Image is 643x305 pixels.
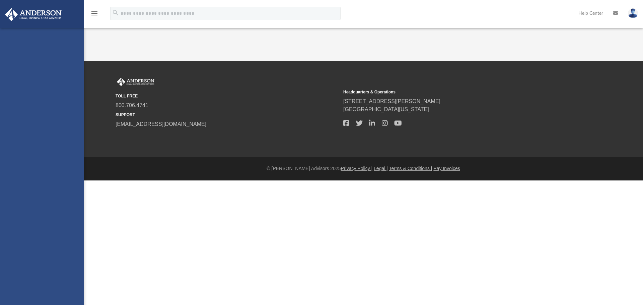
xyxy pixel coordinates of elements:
i: search [112,9,119,16]
a: Legal | [374,166,388,171]
div: © [PERSON_NAME] Advisors 2025 [84,165,643,172]
a: menu [90,13,98,17]
a: [STREET_ADDRESS][PERSON_NAME] [343,98,440,104]
a: 800.706.4741 [116,102,148,108]
img: Anderson Advisors Platinum Portal [3,8,64,21]
a: [EMAIL_ADDRESS][DOMAIN_NAME] [116,121,206,127]
a: Pay Invoices [433,166,460,171]
small: SUPPORT [116,112,339,118]
a: Terms & Conditions | [389,166,432,171]
img: Anderson Advisors Platinum Portal [116,78,156,86]
small: TOLL FREE [116,93,339,99]
img: User Pic [628,8,638,18]
a: Privacy Policy | [341,166,373,171]
i: menu [90,9,98,17]
small: Headquarters & Operations [343,89,566,95]
a: [GEOGRAPHIC_DATA][US_STATE] [343,106,429,112]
